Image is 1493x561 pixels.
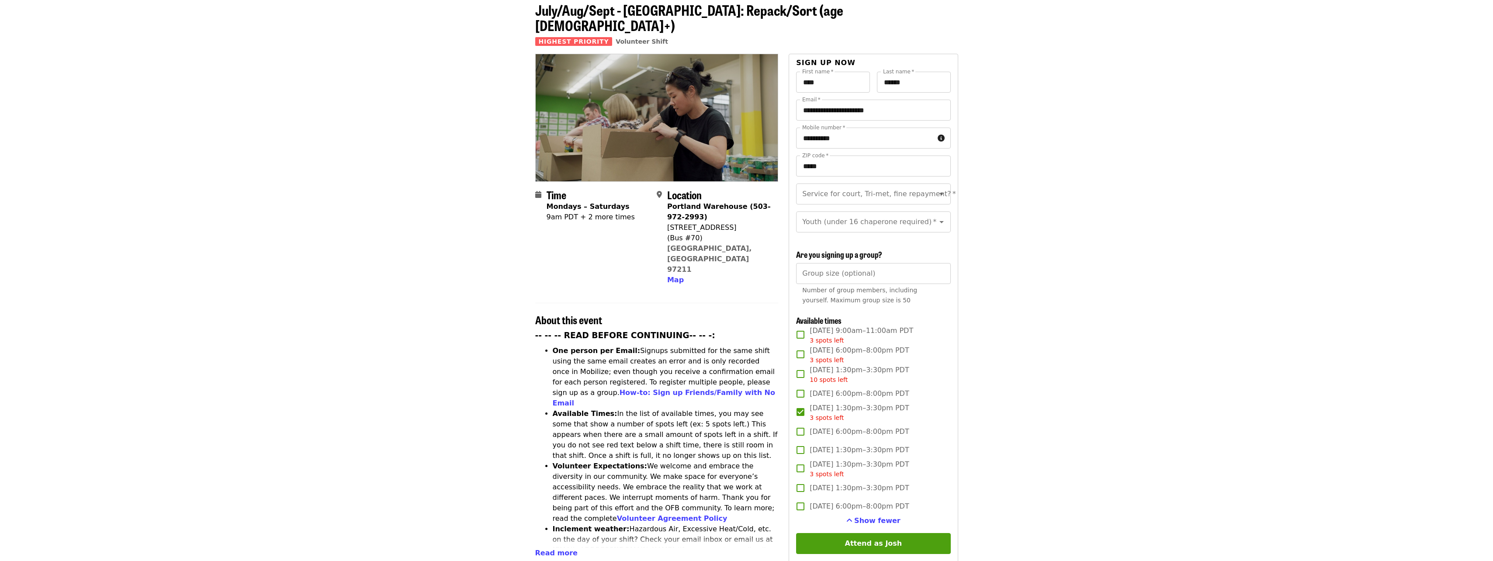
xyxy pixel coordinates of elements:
[553,346,641,355] strong: One person per Email:
[553,346,779,409] li: Signups submitted for the same shift using the same email creates an error and is only recorded o...
[796,156,950,177] input: ZIP code
[667,276,684,284] span: Map
[938,134,945,142] i: circle-info icon
[796,100,950,121] input: Email
[667,275,684,285] button: Map
[667,222,771,233] div: [STREET_ADDRESS]
[535,190,541,199] i: calendar icon
[883,69,914,74] label: Last name
[802,287,917,304] span: Number of group members, including yourself. Maximum group size is 50
[802,69,834,74] label: First name
[535,331,715,340] strong: -- -- -- READ BEFORE CONTINUING-- -- -:
[553,462,648,470] strong: Volunteer Expectations:
[810,345,909,365] span: [DATE] 6:00pm–8:00pm PDT
[667,187,702,202] span: Location
[810,403,909,422] span: [DATE] 1:30pm–3:30pm PDT
[616,38,668,45] a: Volunteer Shift
[810,388,909,399] span: [DATE] 6:00pm–8:00pm PDT
[796,59,856,67] span: Sign up now
[547,212,635,222] div: 9am PDT + 2 more times
[553,525,630,533] strong: Inclement weather:
[547,187,566,202] span: Time
[617,514,727,523] a: Volunteer Agreement Policy
[802,125,845,130] label: Mobile number
[810,501,909,512] span: [DATE] 6:00pm–8:00pm PDT
[877,72,951,93] input: Last name
[935,216,948,228] button: Open
[796,128,934,149] input: Mobile number
[854,516,901,525] span: Show fewer
[796,72,870,93] input: First name
[810,326,913,345] span: [DATE] 9:00am–11:00am PDT
[935,188,948,200] button: Open
[802,97,821,102] label: Email
[667,202,771,221] strong: Portland Warehouse (503-972-2993)
[796,263,950,284] input: [object Object]
[547,202,630,211] strong: Mondays – Saturdays
[810,357,844,364] span: 3 spots left
[810,376,848,383] span: 10 spots left
[535,37,613,46] span: Highest Priority
[536,54,778,181] img: July/Aug/Sept - Portland: Repack/Sort (age 8+) organized by Oregon Food Bank
[796,315,842,326] span: Available times
[810,426,909,437] span: [DATE] 6:00pm–8:00pm PDT
[657,190,662,199] i: map-marker-alt icon
[553,461,779,524] li: We welcome and embrace the diversity in our community. We make space for everyone’s accessibility...
[810,337,844,344] span: 3 spots left
[810,471,844,478] span: 3 spots left
[553,409,617,418] strong: Available Times:
[667,233,771,243] div: (Bus #70)
[802,153,828,158] label: ZIP code
[846,516,901,526] button: See more timeslots
[667,244,752,274] a: [GEOGRAPHIC_DATA], [GEOGRAPHIC_DATA] 97211
[810,483,909,493] span: [DATE] 1:30pm–3:30pm PDT
[810,365,909,384] span: [DATE] 1:30pm–3:30pm PDT
[810,459,909,479] span: [DATE] 1:30pm–3:30pm PDT
[553,388,776,407] a: How-to: Sign up Friends/Family with No Email
[535,312,602,327] span: About this event
[553,409,779,461] li: In the list of available times, you may see some that show a number of spots left (ex: 5 spots le...
[535,549,578,557] span: Read more
[810,414,844,421] span: 3 spots left
[535,548,578,558] button: Read more
[796,533,950,554] button: Attend as Josh
[796,249,882,260] span: Are you signing up a group?
[810,445,909,455] span: [DATE] 1:30pm–3:30pm PDT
